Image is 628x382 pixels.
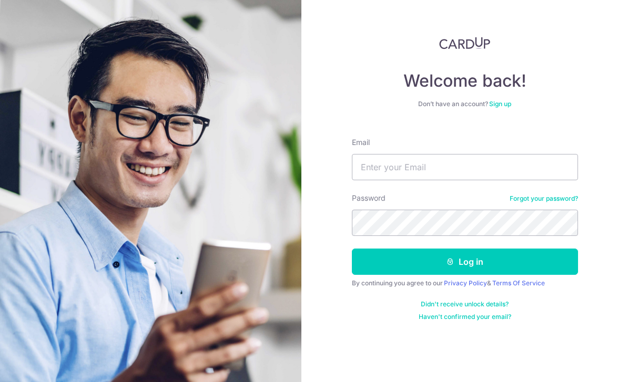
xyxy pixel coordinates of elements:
img: CardUp Logo [439,37,491,49]
label: Email [352,137,370,148]
a: Haven't confirmed your email? [419,313,511,321]
button: Log in [352,249,578,275]
h4: Welcome back! [352,70,578,91]
a: Sign up [489,100,511,108]
div: By continuing you agree to our & [352,279,578,287]
a: Didn't receive unlock details? [421,300,509,308]
input: Enter your Email [352,154,578,180]
div: Don’t have an account? [352,100,578,108]
a: Terms Of Service [492,279,545,287]
label: Password [352,193,386,203]
a: Forgot your password? [510,194,578,203]
a: Privacy Policy [444,279,487,287]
